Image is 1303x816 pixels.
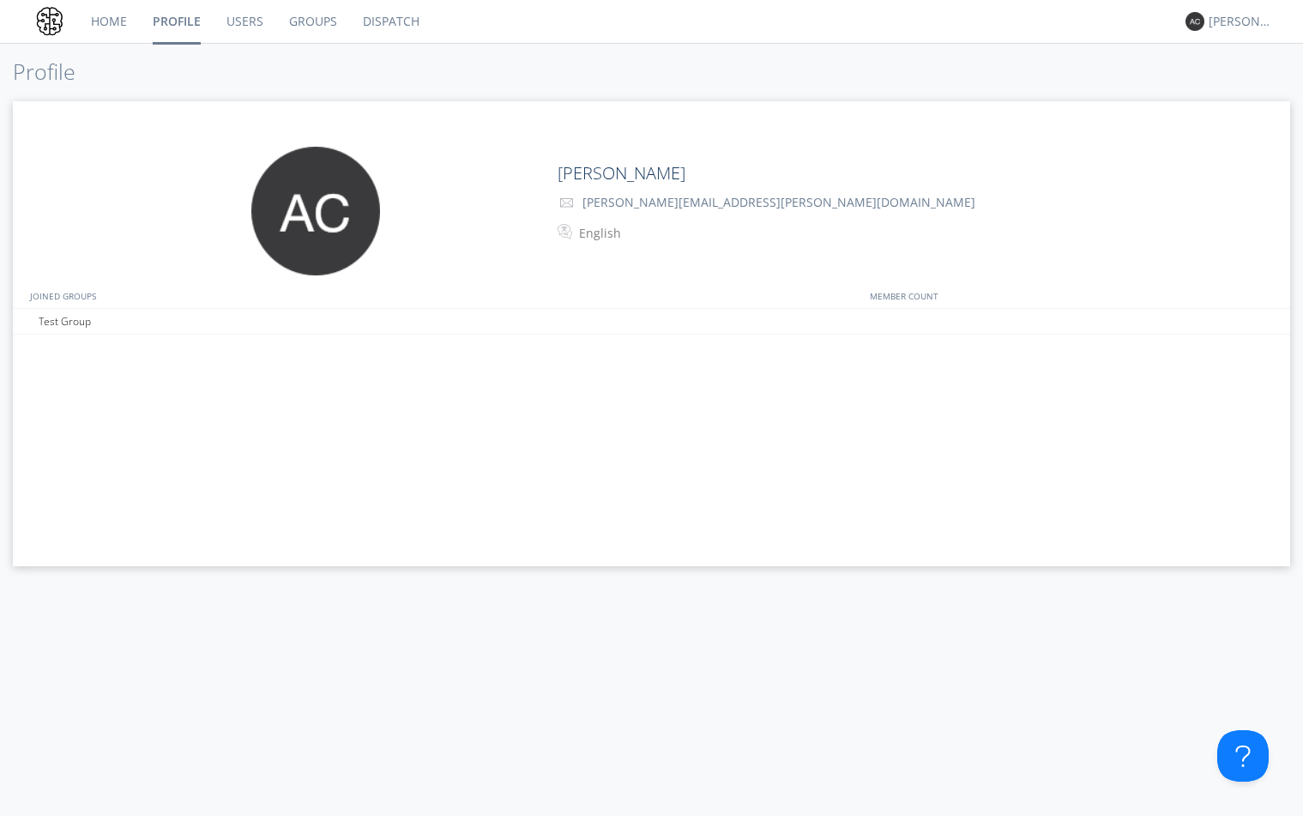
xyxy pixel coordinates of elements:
div: MEMBER COUNT [866,283,1290,308]
img: 0b72d42dfa8a407a8643a71bb54b2e48 [34,6,65,37]
div: [PERSON_NAME] [1209,13,1273,30]
iframe: Toggle Customer Support [1217,730,1269,782]
img: 373638.png [1185,12,1204,31]
img: envelope-outline.svg [560,198,573,208]
span: [PERSON_NAME][EMAIL_ADDRESS][PERSON_NAME][DOMAIN_NAME] [582,194,975,210]
div: Test Group [34,309,451,334]
div: English [579,225,722,242]
h1: Profile [13,60,1290,84]
img: 373638.png [251,147,380,275]
div: JOINED GROUPS [26,283,440,308]
img: In groups with Translation enabled, your messages will be automatically translated to and from th... [558,221,575,242]
h2: [PERSON_NAME] [558,164,1171,183]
